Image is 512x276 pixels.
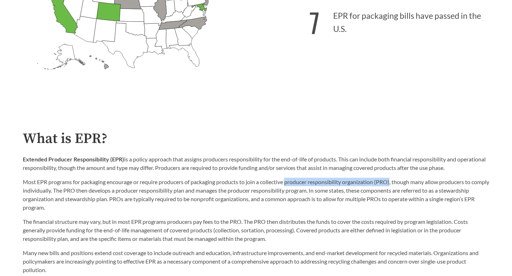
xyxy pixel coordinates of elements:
[23,249,489,274] p: Many new bills and positions extend cost coverage to include outreach and education, infrastructu...
[23,156,124,162] strong: Extended Producer Responsibility (EPR)
[23,217,489,243] p: The financial structure may vary, but in most EPR programs producers pay fees to the PRO. The PRO...
[23,155,489,172] p: is a policy approach that assigns producers responsibility for the end-of-life of products. This ...
[23,131,489,147] h2: What is EPR?
[309,2,320,42] strong: 7
[23,178,489,212] p: Most EPR programs for packaging encourage or require producers of packaging products to join a co...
